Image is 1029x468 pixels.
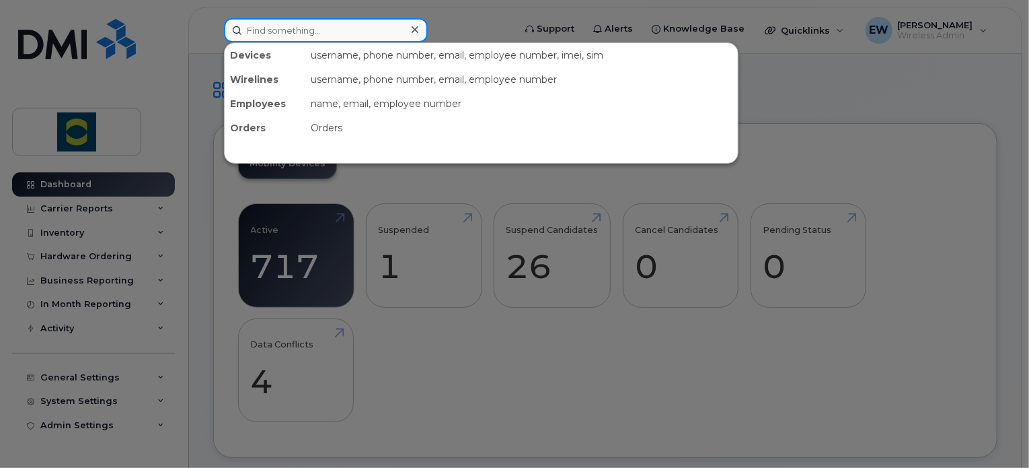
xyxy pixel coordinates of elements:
div: Employees [225,92,305,116]
div: Orders [305,116,738,140]
div: username, phone number, email, employee number [305,67,738,92]
div: Orders [225,116,305,140]
div: name, email, employee number [305,92,738,116]
div: Wirelines [225,67,305,92]
div: username, phone number, email, employee number, imei, sim [305,43,738,67]
div: Devices [225,43,305,67]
